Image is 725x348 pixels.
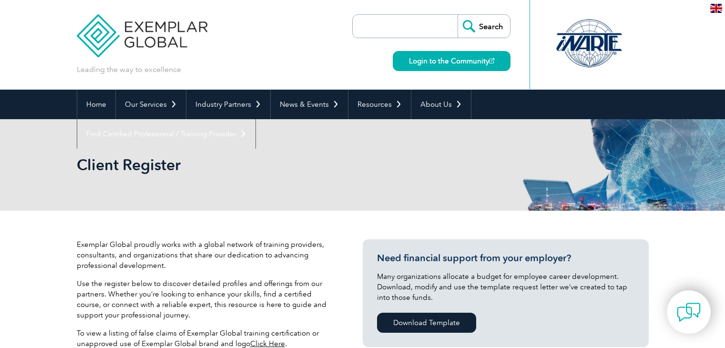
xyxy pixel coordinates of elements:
p: Exemplar Global proudly works with a global network of training providers, consultants, and organ... [77,239,334,271]
h2: Client Register [77,157,477,173]
input: Search [458,15,510,38]
img: en [710,4,722,13]
h3: Need financial support from your employer? [377,252,634,264]
a: Download Template [377,313,476,333]
p: Many organizations allocate a budget for employee career development. Download, modify and use th... [377,271,634,303]
a: Our Services [116,90,186,119]
a: About Us [411,90,471,119]
a: Resources [348,90,411,119]
a: Find Certified Professional / Training Provider [77,119,255,149]
p: Leading the way to excellence [77,64,181,75]
img: contact-chat.png [677,300,701,324]
a: Click Here [250,339,285,348]
p: Use the register below to discover detailed profiles and offerings from our partners. Whether you... [77,278,334,320]
a: Industry Partners [186,90,270,119]
a: Login to the Community [393,51,511,71]
a: Home [77,90,115,119]
a: News & Events [271,90,348,119]
img: open_square.png [489,58,494,63]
